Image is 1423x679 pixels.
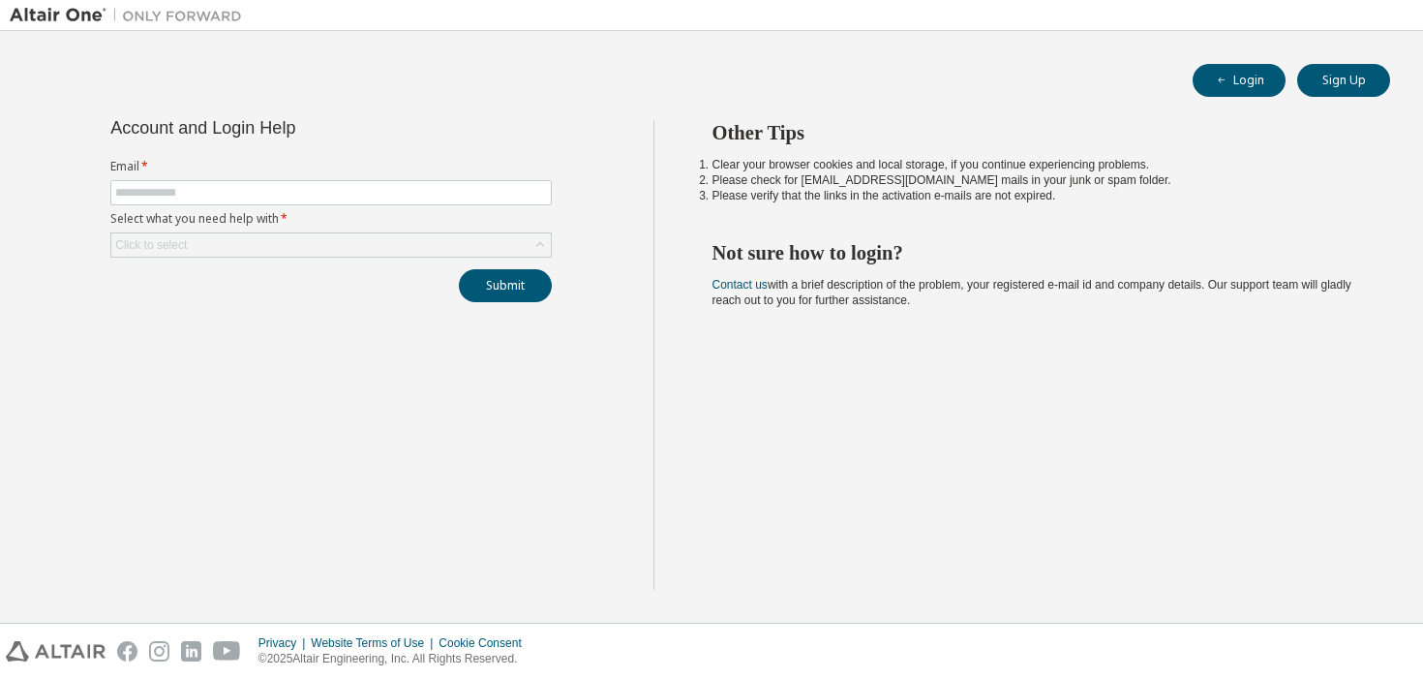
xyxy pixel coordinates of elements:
[712,278,768,292] a: Contact us
[111,233,551,257] div: Click to select
[1193,64,1286,97] button: Login
[439,635,532,651] div: Cookie Consent
[459,269,552,302] button: Submit
[1297,64,1390,97] button: Sign Up
[110,120,464,136] div: Account and Login Help
[110,211,552,227] label: Select what you need help with
[213,641,241,662] img: youtube.svg
[712,240,1356,265] h2: Not sure how to login?
[117,641,137,662] img: facebook.svg
[712,172,1356,188] li: Please check for [EMAIL_ADDRESS][DOMAIN_NAME] mails in your junk or spam folder.
[712,188,1356,203] li: Please verify that the links in the activation e-mails are not expired.
[712,120,1356,145] h2: Other Tips
[10,6,252,25] img: Altair One
[181,641,201,662] img: linkedin.svg
[258,651,533,667] p: © 2025 Altair Engineering, Inc. All Rights Reserved.
[149,641,169,662] img: instagram.svg
[115,237,187,253] div: Click to select
[258,635,311,651] div: Privacy
[6,641,106,662] img: altair_logo.svg
[110,159,552,174] label: Email
[712,157,1356,172] li: Clear your browser cookies and local storage, if you continue experiencing problems.
[311,635,439,651] div: Website Terms of Use
[712,278,1351,307] span: with a brief description of the problem, your registered e-mail id and company details. Our suppo...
